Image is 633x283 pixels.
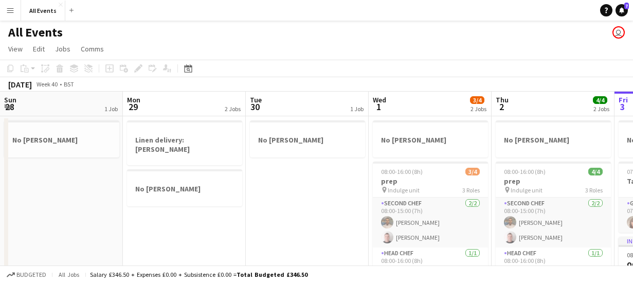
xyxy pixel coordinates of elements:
[8,44,23,54] span: View
[593,105,609,113] div: 2 Jobs
[127,95,140,104] span: Mon
[624,3,629,9] span: 7
[5,269,48,280] button: Budgeted
[104,105,118,113] div: 1 Job
[8,25,63,40] h1: All Events
[57,271,81,278] span: All jobs
[388,186,420,194] span: Indulge unit
[496,198,611,247] app-card-role: Second Chef2/208:00-15:00 (7h)[PERSON_NAME][PERSON_NAME]
[81,44,104,54] span: Comms
[471,105,486,113] div: 2 Jobs
[225,105,241,113] div: 2 Jobs
[585,186,603,194] span: 3 Roles
[250,120,365,157] app-job-card: No [PERSON_NAME]
[34,80,60,88] span: Week 40
[465,168,480,175] span: 3/4
[55,44,70,54] span: Jobs
[373,135,488,145] h3: No [PERSON_NAME]
[350,105,364,113] div: 1 Job
[504,168,546,175] span: 08:00-16:00 (8h)
[51,42,75,56] a: Jobs
[496,176,611,186] h3: prep
[127,135,242,154] h3: Linen delivery: [PERSON_NAME]
[462,186,480,194] span: 3 Roles
[381,168,423,175] span: 08:00-16:00 (8h)
[4,42,27,56] a: View
[21,1,65,21] button: All Events
[127,120,242,165] app-job-card: Linen delivery: [PERSON_NAME]
[77,42,108,56] a: Comms
[248,101,262,113] span: 30
[588,168,603,175] span: 4/4
[496,135,611,145] h3: No [PERSON_NAME]
[593,96,607,104] span: 4/4
[496,95,509,104] span: Thu
[4,135,119,145] h3: No [PERSON_NAME]
[373,176,488,186] h3: prep
[29,42,49,56] a: Edit
[470,96,484,104] span: 3/4
[373,95,386,104] span: Wed
[64,80,74,88] div: BST
[373,247,488,282] app-card-role: Head Chef1/108:00-16:00 (8h)[PERSON_NAME]
[127,169,242,206] app-job-card: No [PERSON_NAME]
[90,271,308,278] div: Salary £346.50 + Expenses £0.00 + Subsistence £0.00 =
[619,95,628,104] span: Fri
[250,95,262,104] span: Tue
[617,101,628,113] span: 3
[373,198,488,247] app-card-role: Second Chef2/208:00-15:00 (7h)[PERSON_NAME][PERSON_NAME]
[371,101,386,113] span: 1
[250,135,365,145] h3: No [PERSON_NAME]
[612,26,625,39] app-user-avatar: Lucy Hinks
[616,4,628,16] a: 7
[125,101,140,113] span: 29
[33,44,45,54] span: Edit
[237,271,308,278] span: Total Budgeted £346.50
[494,101,509,113] span: 2
[496,120,611,157] app-job-card: No [PERSON_NAME]
[16,271,46,278] span: Budgeted
[4,120,119,157] app-job-card: No [PERSON_NAME]
[511,186,542,194] span: Indulge unit
[8,79,32,90] div: [DATE]
[4,95,16,104] span: Sun
[496,247,611,282] app-card-role: Head Chef1/108:00-16:00 (8h)[PERSON_NAME]
[373,120,488,157] app-job-card: No [PERSON_NAME]
[3,101,16,113] span: 28
[127,184,242,193] h3: No [PERSON_NAME]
